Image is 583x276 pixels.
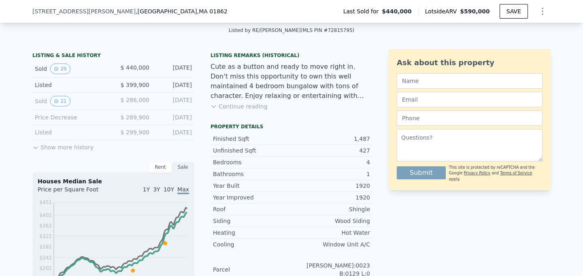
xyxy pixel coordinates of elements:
[213,205,291,213] div: Roof
[149,162,172,172] div: Rent
[156,96,192,106] div: [DATE]
[38,185,113,198] div: Price per Square Foot
[397,110,543,126] input: Phone
[121,64,149,71] span: $ 440,000
[213,217,291,225] div: Siding
[291,217,370,225] div: Wood Siding
[291,193,370,202] div: 1920
[143,186,150,193] span: 1Y
[397,73,543,89] input: Name
[35,64,107,74] div: Sold
[425,7,460,15] span: Lotside ARV
[213,265,291,274] div: Parcel
[291,229,370,237] div: Hot Water
[39,244,52,250] tspan: $282
[153,186,160,193] span: 3Y
[213,146,291,155] div: Unfinished Sqft
[136,7,228,15] span: , [GEOGRAPHIC_DATA]
[121,114,149,121] span: $ 289,900
[39,255,52,261] tspan: $242
[211,62,372,101] div: Cute as a button and ready to move right in. Don't miss this opportunity to own this well maintai...
[156,64,192,74] div: [DATE]
[38,177,189,185] div: Houses Median Sale
[291,146,370,155] div: 427
[464,171,490,175] a: Privacy Policy
[291,158,370,166] div: 4
[397,92,543,107] input: Email
[291,205,370,213] div: Shingle
[397,166,446,179] button: Submit
[39,265,52,271] tspan: $202
[229,28,355,33] div: Listed by RE/[PERSON_NAME] (MLS PIN #72815795)
[177,186,189,194] span: Max
[213,170,291,178] div: Bathrooms
[35,128,107,136] div: Listed
[449,165,543,182] div: This site is protected by reCAPTCHA and the Google and apply.
[343,7,382,15] span: Last Sold for
[172,162,194,172] div: Sale
[156,128,192,136] div: [DATE]
[382,7,412,15] span: $440,000
[291,170,370,178] div: 1
[213,229,291,237] div: Heating
[39,223,52,229] tspan: $362
[39,200,52,205] tspan: $451
[35,113,107,121] div: Price Decrease
[213,182,291,190] div: Year Built
[156,113,192,121] div: [DATE]
[534,3,551,19] button: Show Options
[197,8,228,15] span: , MA 01862
[213,158,291,166] div: Bedrooms
[39,234,52,239] tspan: $322
[213,135,291,143] div: Finished Sqft
[213,240,291,248] div: Cooling
[39,212,52,218] tspan: $402
[121,97,149,103] span: $ 286,000
[35,81,107,89] div: Listed
[500,171,532,175] a: Terms of Service
[291,182,370,190] div: 1920
[291,240,370,248] div: Window Unit A/C
[460,8,490,15] span: $590,000
[121,129,149,136] span: $ 299,900
[211,52,372,59] div: Listing Remarks (Historical)
[164,186,174,193] span: 10Y
[213,193,291,202] div: Year Improved
[32,140,94,151] button: Show more history
[121,82,149,88] span: $ 399,900
[211,102,268,110] button: Continue reading
[500,4,528,19] button: SAVE
[50,96,70,106] button: View historical data
[156,81,192,89] div: [DATE]
[291,135,370,143] div: 1,487
[32,7,136,15] span: [STREET_ADDRESS][PERSON_NAME]
[397,57,543,68] div: Ask about this property
[211,123,372,130] div: Property details
[50,64,70,74] button: View historical data
[35,96,107,106] div: Sold
[32,52,194,60] div: LISTING & SALE HISTORY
